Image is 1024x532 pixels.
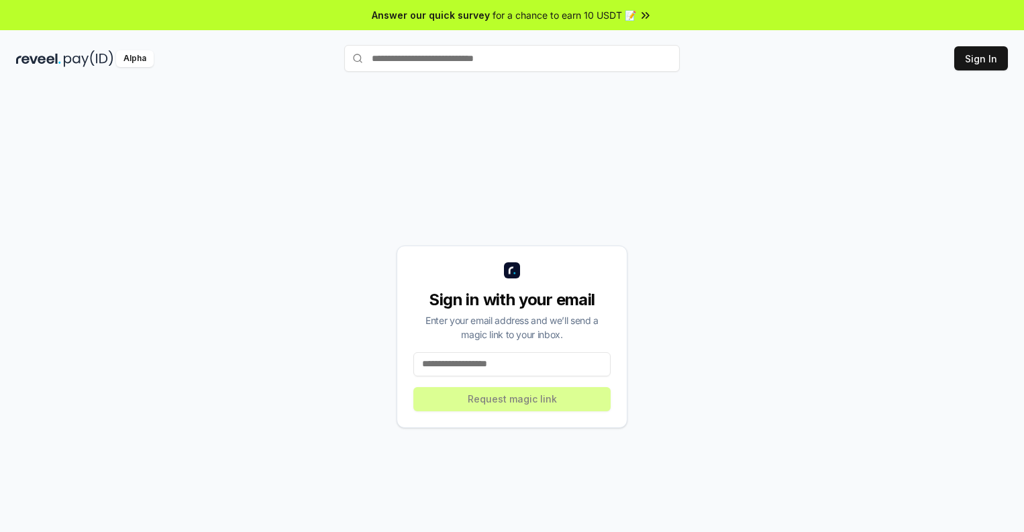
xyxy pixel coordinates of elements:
[372,8,490,22] span: Answer our quick survey
[116,50,154,67] div: Alpha
[64,50,113,67] img: pay_id
[493,8,636,22] span: for a chance to earn 10 USDT 📝
[504,262,520,278] img: logo_small
[413,289,611,311] div: Sign in with your email
[954,46,1008,70] button: Sign In
[16,50,61,67] img: reveel_dark
[413,313,611,341] div: Enter your email address and we’ll send a magic link to your inbox.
